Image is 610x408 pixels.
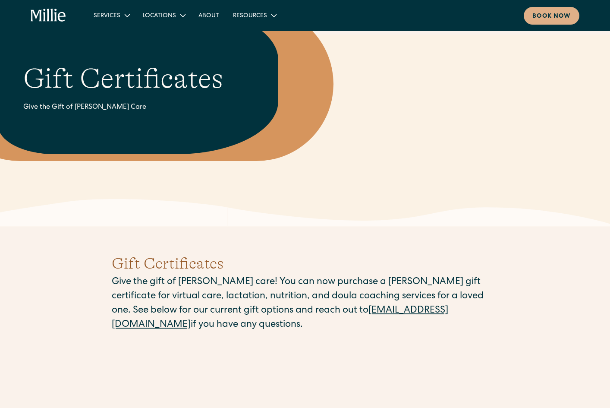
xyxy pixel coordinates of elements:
[112,252,498,275] h2: Gift Certificates
[94,12,120,21] div: Services
[23,62,223,95] h1: Gift Certificates
[136,8,192,22] div: Locations
[87,8,136,22] div: Services
[31,9,66,22] a: home
[143,12,176,21] div: Locations
[233,12,267,21] div: Resources
[192,8,226,22] a: About
[532,12,571,21] div: Book now
[524,7,579,25] a: Book now
[23,102,223,113] div: Give the Gift of [PERSON_NAME] Care
[226,8,283,22] div: Resources
[112,275,498,332] p: Give the gift of [PERSON_NAME] care! You can now purchase a [PERSON_NAME] gift certificate for vi...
